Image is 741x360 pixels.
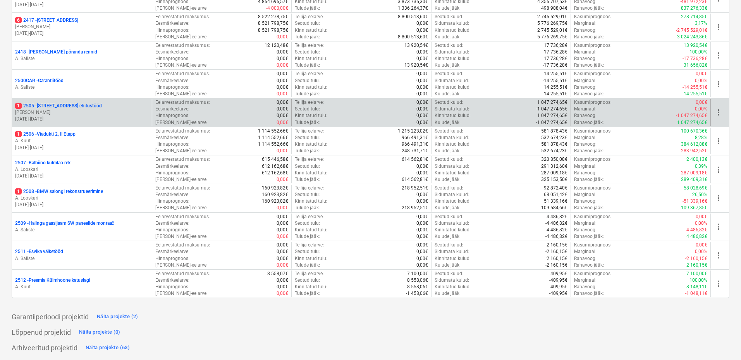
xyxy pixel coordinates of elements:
p: 12 120,48€ [265,42,288,49]
p: -4 000,00€ [266,5,288,12]
p: 248 731,71€ [402,148,428,154]
p: Sidumata kulud : [435,134,469,141]
p: A. Saliste [15,255,149,262]
p: 0,00€ [416,99,428,106]
p: Seotud tulu : [295,78,320,84]
p: 2509 - Halinga gaasijaam SW paneelide montaaž [15,220,114,227]
p: Eelarvestatud maksumus : [155,214,210,220]
p: 2 400,13€ [686,156,707,163]
iframe: Chat Widget [702,323,741,360]
p: Kinnitatud tulu : [295,84,327,91]
p: 2418 - [PERSON_NAME] põranda rennid [15,49,97,55]
button: Näita projekte (0) [77,326,122,338]
p: 1 114 552,66€ [258,134,288,141]
p: 14 255,51€ [544,84,567,91]
p: Sidumata kulud : [435,191,469,198]
p: 2507 - Balbiino külmlao rek [15,160,70,166]
p: 0,00€ [416,55,428,62]
p: 68 051,42€ [544,191,567,198]
span: 1 [15,131,22,137]
span: more_vert [714,222,723,231]
p: 2 745 529,01€ [537,27,567,34]
p: 92 872,40€ [544,185,567,191]
p: 1 215 223,02€ [398,128,428,134]
p: 0,00€ [416,191,428,198]
p: 0,00€ [416,112,428,119]
p: 581 878,43€ [541,128,567,134]
p: Tellija eelarve : [295,214,324,220]
p: 0,00€ [416,49,428,55]
p: Seotud kulud : [435,42,463,49]
p: 0,00€ [277,55,288,62]
div: Näita projekte (63) [86,343,130,352]
p: 0,00€ [416,106,428,112]
p: 0,00€ [277,214,288,220]
p: A. Saliste [15,84,149,91]
p: Marginaal : [574,163,597,170]
p: [PERSON_NAME]-eelarve : [155,91,208,97]
p: 612 162,68€ [262,163,288,170]
p: Tulude jääk : [295,148,320,154]
p: 51 339,16€ [544,198,567,205]
p: 2512 - Preemia Külmhoone katuslagi [15,277,90,284]
p: Seotud kulud : [435,71,463,77]
p: Hinnaprognoos : [155,198,189,205]
p: Sidumata kulud : [435,106,469,112]
p: 1 047 274,65€ [677,119,707,126]
p: Rahavoo jääk : [574,34,604,40]
p: 160 923,82€ [262,191,288,198]
p: Kinnitatud kulud : [435,170,471,176]
p: 8 800 513,60€ [398,34,428,40]
p: Kulude jääk : [435,205,461,211]
p: 1 114 552,66€ [258,128,288,134]
p: [PERSON_NAME]-eelarve : [155,34,208,40]
p: 0,00€ [277,148,288,154]
p: 384 612,88€ [681,141,707,148]
p: 2506 - Viadukti 2, II Etapp [15,131,76,138]
p: 291 312,60€ [541,163,567,170]
p: 218 952,51€ [402,205,428,211]
p: 0,00€ [277,62,288,69]
span: more_vert [714,108,723,117]
p: [DATE] - [DATE] [15,173,149,179]
p: [DATE] - [DATE] [15,202,149,208]
p: 966 491,31€ [402,134,428,141]
p: Rahavoo jääk : [574,5,604,12]
p: Rahavoog : [574,112,597,119]
p: Rahavoo jääk : [574,119,604,126]
p: 612 162,68€ [262,170,288,176]
p: Kasumiprognoos : [574,128,612,134]
p: [PERSON_NAME]-eelarve : [155,205,208,211]
p: 8 522 278,75€ [258,14,288,20]
p: Rahavoo jääk : [574,205,604,211]
p: 0,00€ [416,163,428,170]
p: A. Looskari [15,195,149,202]
p: Tulude jääk : [295,119,320,126]
p: Kinnitatud tulu : [295,27,327,34]
p: Marginaal : [574,134,597,141]
div: 2500GAR -GarantiitöödA. Saliste [15,78,149,91]
p: Tulude jääk : [295,176,320,183]
div: Näita projekte (0) [79,328,120,337]
span: more_vert [714,251,723,260]
p: Rahavoog : [574,55,597,62]
p: 615 446,58€ [262,156,288,163]
p: 17 736,28€ [544,42,567,49]
p: 0,00€ [277,112,288,119]
span: more_vert [714,193,723,203]
p: [DATE] - [DATE] [15,2,149,8]
p: Kinnitatud tulu : [295,141,327,148]
p: [PERSON_NAME] [15,109,149,116]
p: [PERSON_NAME]-eelarve : [155,148,208,154]
p: Tulude jääk : [295,91,320,97]
p: [PERSON_NAME]-eelarve : [155,5,208,12]
p: 532 674,23€ [541,134,567,141]
span: more_vert [714,79,723,89]
p: Eesmärkeelarve : [155,134,189,141]
p: 1 336 264,37€ [398,5,428,12]
p: Rahavoog : [574,27,597,34]
p: A. Kuut [15,138,149,144]
p: 2500GAR - Garantiitööd [15,78,64,84]
p: 532 674,23€ [541,148,567,154]
p: 8,28% [695,134,707,141]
